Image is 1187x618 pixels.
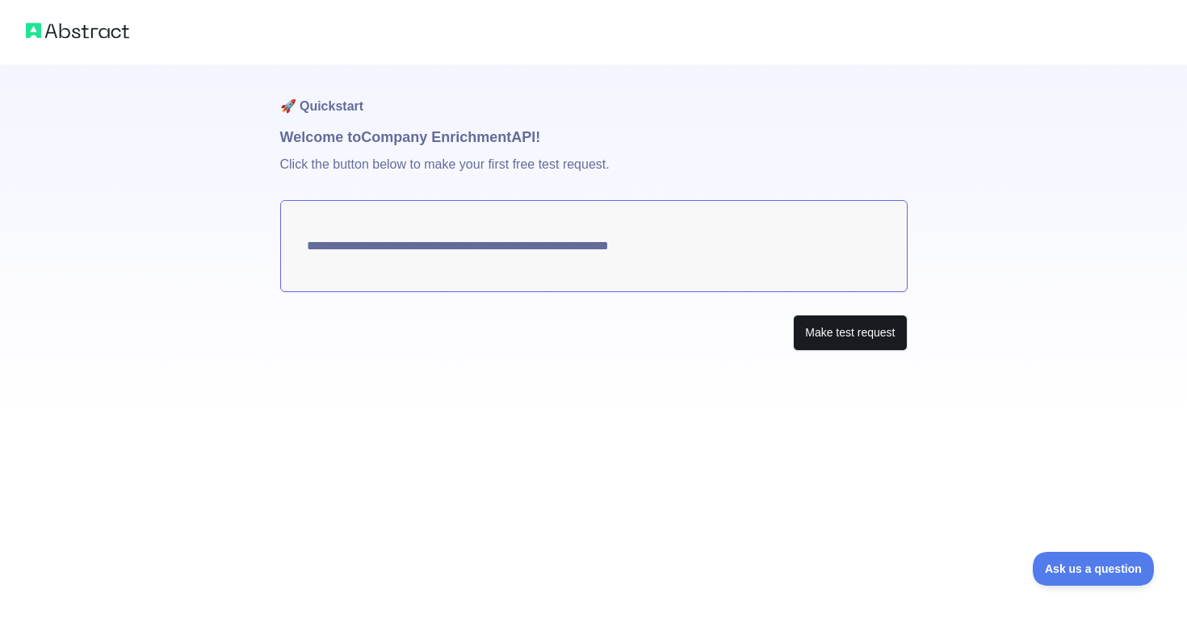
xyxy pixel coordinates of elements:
[280,126,908,148] h1: Welcome to Company Enrichment API!
[280,148,908,200] p: Click the button below to make your first free test request.
[1033,552,1155,586] iframe: Toggle Customer Support
[793,315,907,351] button: Make test request
[280,65,908,126] h1: 🚀 Quickstart
[26,19,129,42] img: Abstract logo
